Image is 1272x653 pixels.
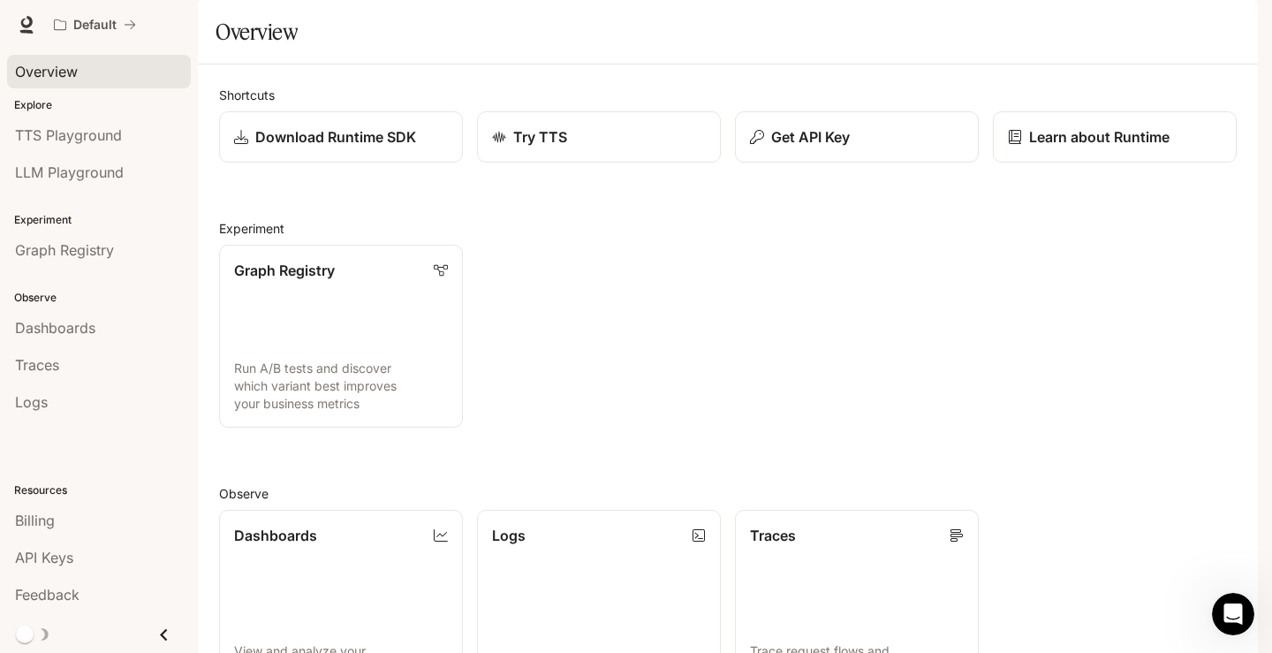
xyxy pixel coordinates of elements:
[1212,593,1254,635] iframe: Intercom live chat
[219,484,1237,503] h2: Observe
[1029,126,1170,148] p: Learn about Runtime
[993,111,1237,163] a: Learn about Runtime
[477,111,721,163] a: Try TTS
[234,525,317,546] p: Dashboards
[46,7,144,42] button: All workspaces
[219,111,463,163] a: Download Runtime SDK
[219,245,463,428] a: Graph RegistryRun A/B tests and discover which variant best improves your business metrics
[255,126,416,148] p: Download Runtime SDK
[219,86,1237,104] h2: Shortcuts
[513,126,567,148] p: Try TTS
[234,260,335,281] p: Graph Registry
[750,525,796,546] p: Traces
[73,18,117,33] p: Default
[735,111,979,163] button: Get API Key
[216,14,298,49] h1: Overview
[219,219,1237,238] h2: Experiment
[771,126,850,148] p: Get API Key
[492,525,526,546] p: Logs
[234,360,448,413] p: Run A/B tests and discover which variant best improves your business metrics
